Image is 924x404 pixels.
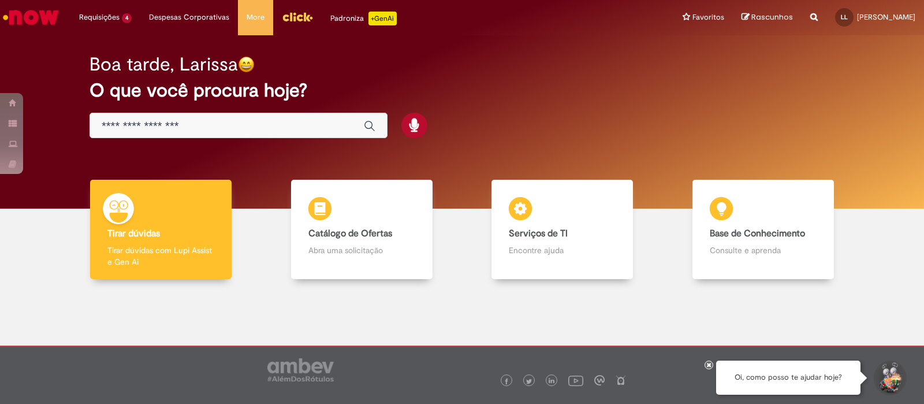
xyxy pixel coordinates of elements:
[462,180,663,280] a: Serviços de TI Encontre ajuda
[1,6,61,29] img: ServiceNow
[122,13,132,23] span: 4
[742,12,793,23] a: Rascunhos
[872,361,907,395] button: Iniciar Conversa de Suporte
[857,12,915,22] span: [PERSON_NAME]
[509,228,568,239] b: Serviços de TI
[107,228,160,239] b: Tirar dúvidas
[308,244,415,256] p: Abra uma solicitação
[282,8,313,25] img: click_logo_yellow_360x200.png
[267,358,334,381] img: logo_footer_ambev_rotulo_gray.png
[710,228,805,239] b: Base de Conhecimento
[90,54,238,75] h2: Boa tarde, Larissa
[616,375,626,386] img: logo_footer_naosei.png
[710,244,817,256] p: Consulte e aprenda
[107,244,214,268] p: Tirar dúvidas com Lupi Assist e Gen Ai
[368,12,397,25] p: +GenAi
[841,13,848,21] span: LL
[61,180,262,280] a: Tirar dúvidas Tirar dúvidas com Lupi Assist e Gen Ai
[692,12,724,23] span: Favoritos
[330,12,397,25] div: Padroniza
[247,12,264,23] span: More
[149,12,229,23] span: Despesas Corporativas
[262,180,463,280] a: Catálogo de Ofertas Abra uma solicitação
[594,375,605,386] img: logo_footer_workplace.png
[504,379,509,384] img: logo_footer_facebook.png
[549,378,554,385] img: logo_footer_linkedin.png
[663,180,864,280] a: Base de Conhecimento Consulte e aprenda
[751,12,793,23] span: Rascunhos
[526,379,532,384] img: logo_footer_twitter.png
[308,228,392,239] b: Catálogo de Ofertas
[79,12,120,23] span: Requisições
[238,56,255,73] img: happy-face.png
[90,80,834,101] h2: O que você procura hoje?
[568,373,583,388] img: logo_footer_youtube.png
[716,361,860,395] div: Oi, como posso te ajudar hoje?
[509,244,616,256] p: Encontre ajuda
